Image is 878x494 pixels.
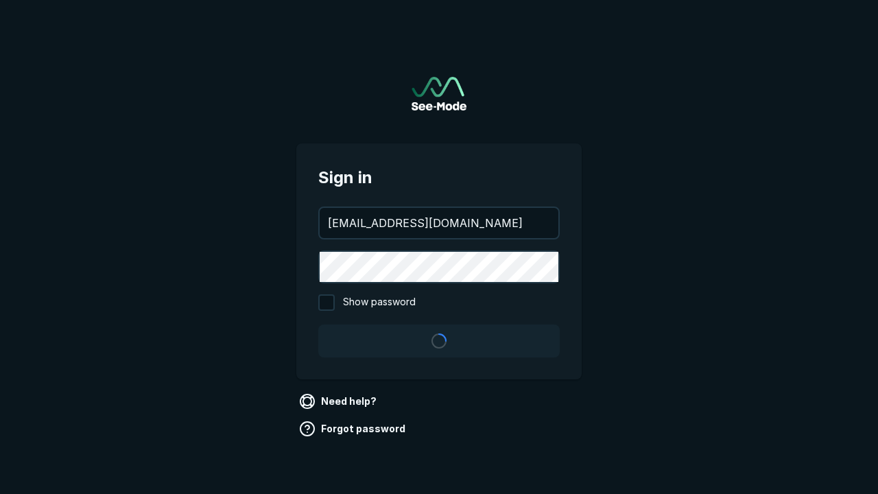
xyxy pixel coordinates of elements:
a: Need help? [296,390,382,412]
a: Forgot password [296,418,411,440]
img: See-Mode Logo [412,77,466,110]
input: your@email.com [320,208,558,238]
a: Go to sign in [412,77,466,110]
span: Show password [343,294,416,311]
span: Sign in [318,165,560,190]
